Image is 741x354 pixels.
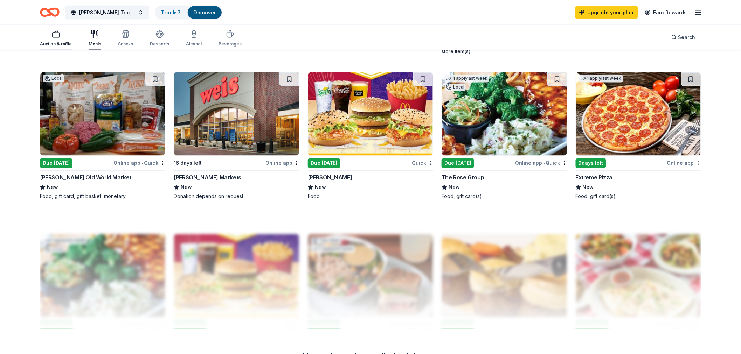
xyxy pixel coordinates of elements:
span: • [543,161,545,166]
button: Search [666,30,701,44]
a: Discover [193,9,216,15]
span: [PERSON_NAME] Tricky Tray [79,8,135,17]
div: Local [43,75,64,82]
div: [PERSON_NAME] Markets [174,174,241,182]
div: 1 apply last week [445,75,489,83]
div: Desserts [150,41,169,47]
button: Snacks [118,27,133,50]
span: New [181,183,192,192]
div: Donation depends on request [174,193,299,200]
div: 1 apply last week [579,75,623,83]
button: Auction & raffle [40,27,72,50]
img: Image for McDonald's [308,72,433,156]
div: Food, gift card(s) [442,193,567,200]
div: Auction & raffle [40,41,72,47]
img: Image for Livoti's Old World Market [40,72,165,156]
button: Beverages [219,27,242,50]
div: Due [DATE] [308,158,340,168]
a: Upgrade your plan [575,6,638,19]
a: Image for Livoti's Old World MarketLocalDue [DATE]Online app•Quick[PERSON_NAME] Old World MarketN... [40,72,165,200]
button: Meals [89,27,101,50]
a: Home [40,4,60,21]
div: Extreme Pizza [576,174,613,182]
img: Image for Weis Markets [174,72,299,156]
a: Image for The Rose Group1 applylast weekLocalDue [DATE]Online app•QuickThe Rose GroupNewFood, gif... [442,72,567,200]
span: New [583,183,594,192]
button: [PERSON_NAME] Tricky Tray [65,6,149,20]
div: Due [DATE] [442,158,474,168]
span: Search [678,33,695,42]
button: Alcohol [186,27,202,50]
img: Image for Extreme Pizza [576,72,701,156]
div: Alcohol [186,41,202,47]
button: Desserts [150,27,169,50]
div: [PERSON_NAME] [308,174,352,182]
a: Image for Weis Markets16 days leftOnline app[PERSON_NAME] MarketsNewDonation depends on request [174,72,299,200]
div: Local [445,84,466,91]
div: Meals [89,41,101,47]
div: Due [DATE] [40,158,72,168]
div: 9 days left [576,158,606,168]
a: Image for McDonald'sDue [DATE]Quick[PERSON_NAME]NewFood [308,72,433,200]
div: 16 days left [174,159,202,168]
div: Online app [667,159,701,168]
span: New [315,183,326,192]
span: New [449,183,460,192]
a: Track· 7 [161,9,181,15]
div: The Rose Group [442,174,484,182]
img: Image for The Rose Group [442,72,567,156]
span: New [47,183,58,192]
div: Beverages [219,41,242,47]
div: Online app [265,159,299,168]
div: Food [308,193,433,200]
button: Track· 7Discover [155,6,222,20]
div: Online app Quick [113,159,165,168]
div: [PERSON_NAME] Old World Market [40,174,131,182]
div: Snacks [118,41,133,47]
div: Food, gift card, gift basket, monetary [40,193,165,200]
div: Online app Quick [515,159,567,168]
div: Food, gift card(s) [576,193,701,200]
a: Image for Extreme Pizza1 applylast week9days leftOnline appExtreme PizzaNewFood, gift card(s) [576,72,701,200]
a: Earn Rewards [641,6,691,19]
span: • [141,161,143,166]
div: Quick [412,159,433,168]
